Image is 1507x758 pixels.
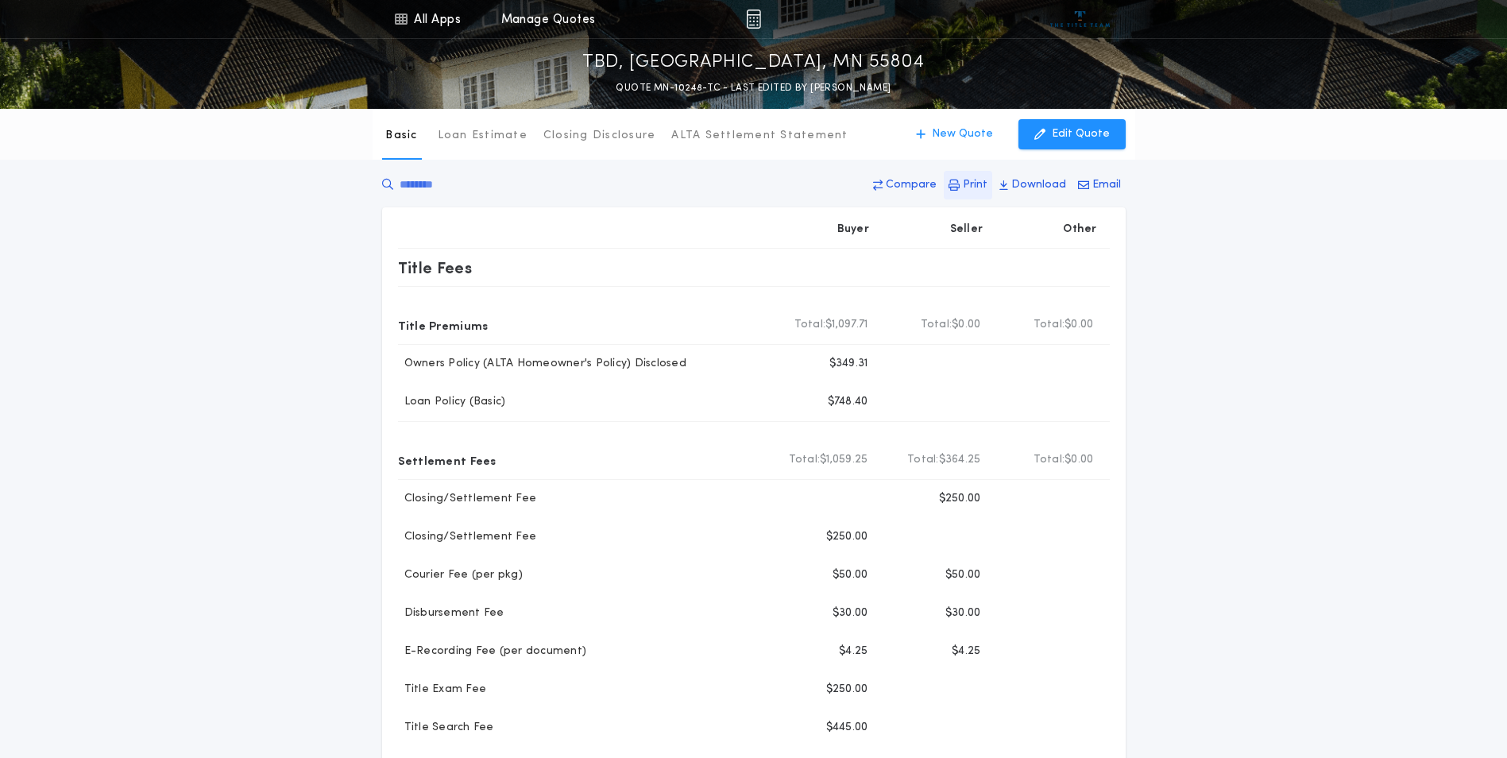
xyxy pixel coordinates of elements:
p: Basic [385,128,417,144]
p: $30.00 [833,605,868,621]
b: Total: [1034,317,1065,333]
p: Download [1011,177,1066,193]
span: $0.00 [952,317,980,333]
p: Loan Estimate [438,128,527,144]
p: E-Recording Fee (per document) [398,644,587,659]
b: Total: [1034,452,1065,468]
p: $250.00 [826,529,868,545]
span: $364.25 [939,452,981,468]
b: Total: [921,317,953,333]
p: Print [963,177,987,193]
img: img [746,10,761,29]
p: Title Search Fee [398,720,494,736]
p: $30.00 [945,605,981,621]
span: $0.00 [1065,317,1093,333]
button: Email [1073,171,1126,199]
img: vs-icon [1050,11,1110,27]
p: Other [1063,222,1096,238]
p: ALTA Settlement Statement [671,128,848,144]
span: $1,097.71 [825,317,867,333]
p: Seller [950,222,983,238]
b: Total: [907,452,939,468]
p: $748.40 [828,394,868,410]
p: QUOTE MN-10248-TC - LAST EDITED BY [PERSON_NAME] [616,80,891,96]
button: Compare [868,171,941,199]
p: Disbursement Fee [398,605,504,621]
p: Settlement Fees [398,447,497,473]
p: $50.00 [945,567,981,583]
p: $445.00 [826,720,868,736]
b: Total: [794,317,826,333]
p: TBD, [GEOGRAPHIC_DATA], MN 55804 [582,50,925,75]
p: Title Premiums [398,312,489,338]
p: Buyer [837,222,869,238]
p: $50.00 [833,567,868,583]
p: Title Exam Fee [398,682,487,698]
button: New Quote [900,119,1009,149]
p: Closing/Settlement Fee [398,529,537,545]
p: Closing/Settlement Fee [398,491,537,507]
p: Closing Disclosure [543,128,656,144]
p: Compare [886,177,937,193]
button: Print [944,171,992,199]
p: $4.25 [952,644,980,659]
span: $0.00 [1065,452,1093,468]
p: Title Fees [398,255,473,280]
button: Edit Quote [1018,119,1126,149]
p: $250.00 [939,491,981,507]
p: Loan Policy (Basic) [398,394,506,410]
span: $1,059.25 [820,452,867,468]
p: Email [1092,177,1121,193]
p: Owners Policy (ALTA Homeowner's Policy) Disclosed [398,356,686,372]
b: Total: [789,452,821,468]
p: Courier Fee (per pkg) [398,567,523,583]
p: Edit Quote [1052,126,1110,142]
button: Download [995,171,1071,199]
p: $349.31 [829,356,868,372]
p: New Quote [932,126,993,142]
p: $250.00 [826,682,868,698]
p: $4.25 [839,644,867,659]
